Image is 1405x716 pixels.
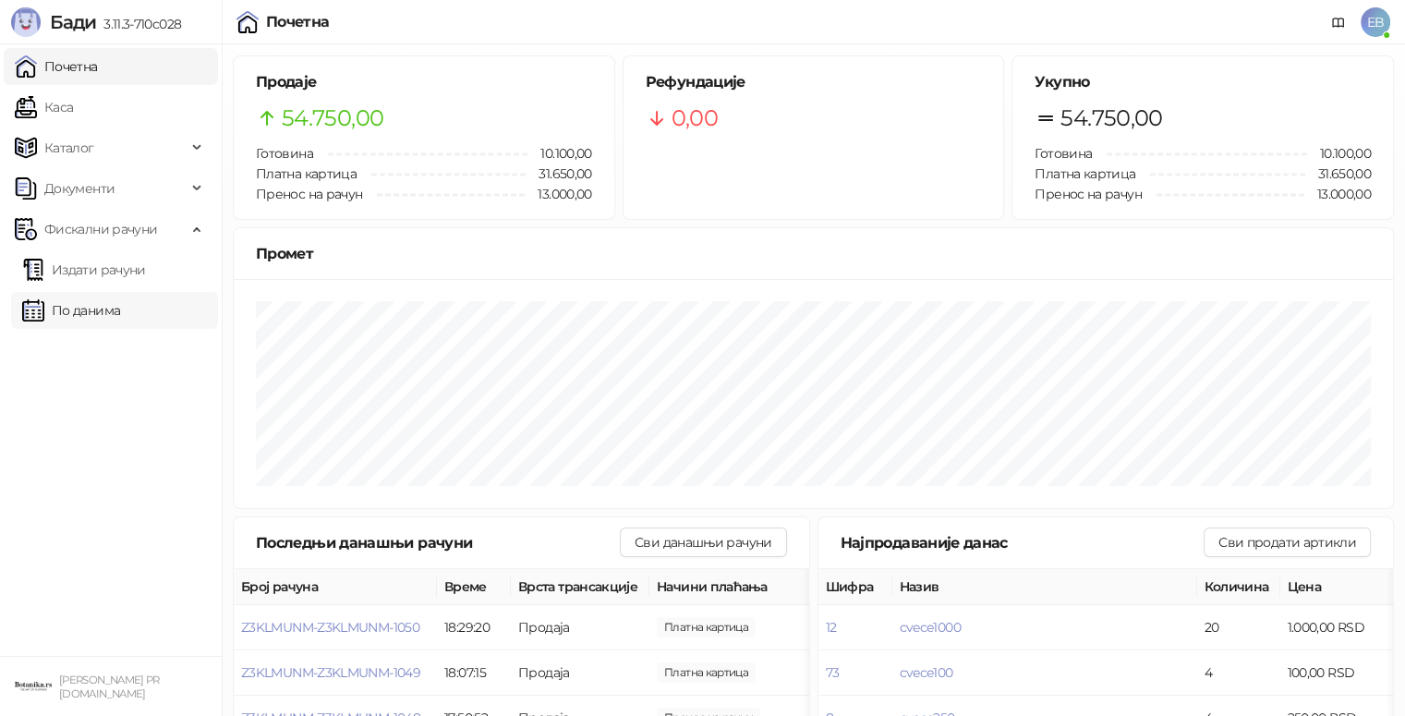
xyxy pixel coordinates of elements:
[256,186,362,202] span: Пренос на рачун
[15,48,98,85] a: Почетна
[1197,605,1280,650] td: 20
[818,569,892,605] th: Шифра
[525,184,591,204] span: 13.000,00
[892,569,1197,605] th: Назив
[672,101,718,136] span: 0,00
[1304,184,1371,204] span: 13.000,00
[826,664,840,681] button: 73
[1204,528,1371,557] button: Сви продати артикли
[900,664,953,681] button: cvece100
[1197,569,1280,605] th: Количина
[900,619,961,636] button: cvece1000
[282,101,383,136] span: 54.750,00
[511,650,649,696] td: Продаја
[657,662,756,683] span: 2.000,00
[256,145,313,162] span: Готовина
[437,569,511,605] th: Време
[256,71,592,93] h5: Продаје
[1035,165,1135,182] span: Платна картица
[1307,143,1371,164] span: 10.100,00
[22,292,120,329] a: По данима
[22,251,146,288] a: Издати рачуни
[1324,7,1353,37] a: Документација
[256,531,620,554] div: Последњи данашњи рачуни
[44,170,115,207] span: Документи
[526,164,591,184] span: 31.650,00
[1305,164,1371,184] span: 31.650,00
[511,605,649,650] td: Продаја
[15,89,73,126] a: Каса
[241,664,420,681] button: Z3KLMUNM-Z3KLMUNM-1049
[241,619,419,636] button: Z3KLMUNM-Z3KLMUNM-1050
[234,569,437,605] th: Број рачуна
[44,129,94,166] span: Каталог
[437,650,511,696] td: 18:07:15
[266,15,330,30] div: Почетна
[1197,650,1280,696] td: 4
[511,569,649,605] th: Врста трансакције
[1035,145,1092,162] span: Готовина
[256,165,357,182] span: Платна картица
[1361,7,1390,37] span: EB
[11,7,41,37] img: Logo
[44,211,157,248] span: Фискални рачуни
[59,674,160,700] small: [PERSON_NAME] PR [DOMAIN_NAME]
[841,531,1205,554] div: Најпродаваније данас
[527,143,591,164] span: 10.100,00
[657,617,756,637] span: 6.250,00
[256,242,1371,265] div: Промет
[96,16,181,32] span: 3.11.3-710c028
[646,71,982,93] h5: Рефундације
[437,605,511,650] td: 18:29:20
[1035,186,1141,202] span: Пренос на рачун
[1035,71,1371,93] h5: Укупно
[50,11,96,33] span: Бади
[620,528,786,557] button: Сви данашњи рачуни
[15,668,52,705] img: 64x64-companyLogo-0e2e8aaa-0bd2-431b-8613-6e3c65811325.png
[649,569,834,605] th: Начини плаћања
[1060,101,1162,136] span: 54.750,00
[826,619,837,636] button: 12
